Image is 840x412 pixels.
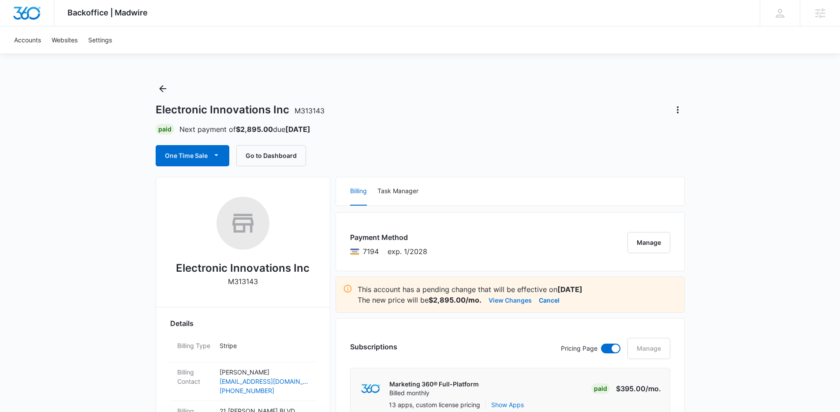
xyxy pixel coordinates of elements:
[236,145,306,166] button: Go to Dashboard
[350,232,427,243] h3: Payment Method
[156,145,229,166] button: One Time Sale
[177,367,213,386] dt: Billing Contact
[671,103,685,117] button: Actions
[170,362,316,401] div: Billing Contact[PERSON_NAME][EMAIL_ADDRESS][DOMAIN_NAME][PHONE_NUMBER]
[228,276,258,287] p: M313143
[377,177,418,206] button: Task Manager
[350,177,367,206] button: Billing
[156,103,325,116] h1: Electronic Innovations Inc
[616,383,661,394] p: $395.00
[557,285,582,294] strong: [DATE]
[236,125,273,134] strong: $2,895.00
[220,341,309,350] p: Stripe
[561,344,597,353] p: Pricing Page
[389,380,479,389] p: Marketing 360® Full-Platform
[285,125,310,134] strong: [DATE]
[46,26,83,53] a: Websites
[179,124,310,135] p: Next payment of due
[491,400,524,409] button: Show Apps
[646,384,661,393] span: /mo.
[220,367,309,377] p: [PERSON_NAME]
[220,377,309,386] a: [EMAIL_ADDRESS][DOMAIN_NAME]
[170,336,316,362] div: Billing TypeStripe
[591,383,610,394] div: Paid
[388,246,427,257] span: exp. 1/2028
[363,246,379,257] span: Visa ending with
[489,295,532,305] button: View Changes
[9,26,46,53] a: Accounts
[295,106,325,115] span: M313143
[156,124,174,135] div: Paid
[220,386,309,395] a: [PHONE_NUMBER]
[358,284,677,295] p: This account has a pending change that will be effective on
[627,232,670,253] button: Manage
[67,8,148,17] span: Backoffice | Madwire
[350,341,397,352] h3: Subscriptions
[156,82,170,96] button: Back
[358,295,482,305] p: The new price will be
[539,295,560,305] button: Cancel
[361,384,380,393] img: marketing360Logo
[83,26,117,53] a: Settings
[177,341,213,350] dt: Billing Type
[389,400,480,409] p: 13 apps, custom license pricing
[176,260,310,276] h2: Electronic Innovations Inc
[170,318,194,329] span: Details
[429,296,482,304] strong: $2,895.00/mo.
[389,389,479,397] p: Billed monthly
